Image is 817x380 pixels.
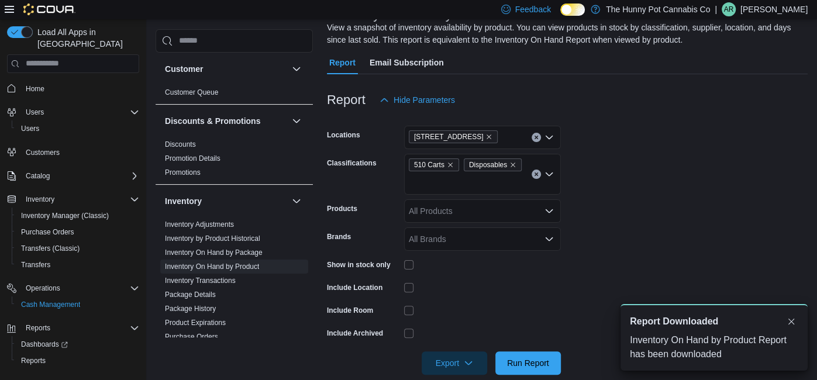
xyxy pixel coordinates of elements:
[289,62,304,76] button: Customer
[16,122,44,136] a: Users
[422,351,487,375] button: Export
[394,94,455,106] span: Hide Parameters
[165,63,287,75] button: Customer
[165,248,263,257] a: Inventory On Hand by Package
[21,321,139,335] span: Reports
[724,2,734,16] span: AR
[327,306,373,315] label: Include Room
[165,140,196,149] span: Discounts
[21,356,46,365] span: Reports
[21,169,139,183] span: Catalog
[16,241,84,255] a: Transfers (Classic)
[33,26,139,50] span: Load All Apps in [GEOGRAPHIC_DATA]
[21,211,109,220] span: Inventory Manager (Classic)
[375,88,460,112] button: Hide Parameters
[12,296,144,313] button: Cash Management
[165,276,236,285] span: Inventory Transactions
[469,159,507,171] span: Disposables
[16,258,139,272] span: Transfers
[515,4,551,15] span: Feedback
[16,209,139,223] span: Inventory Manager (Classic)
[544,133,554,142] button: Open list of options
[23,4,75,15] img: Cova
[16,225,139,239] span: Purchase Orders
[2,320,144,336] button: Reports
[16,337,139,351] span: Dashboards
[2,144,144,161] button: Customers
[722,2,736,16] div: Alex Rolph
[289,114,304,128] button: Discounts & Promotions
[630,315,718,329] span: Report Downloaded
[544,206,554,216] button: Open list of options
[12,257,144,273] button: Transfers
[327,329,383,338] label: Include Archived
[532,133,541,142] button: Clear input
[464,158,522,171] span: Disposables
[21,81,139,96] span: Home
[165,220,234,229] a: Inventory Adjustments
[327,158,377,168] label: Classifications
[327,130,360,140] label: Locations
[16,337,73,351] a: Dashboards
[16,122,139,136] span: Users
[289,194,304,208] button: Inventory
[165,262,259,271] a: Inventory On Hand by Product
[156,217,313,376] div: Inventory
[21,260,50,270] span: Transfers
[509,161,516,168] button: Remove Disposables from selection in this group
[2,80,144,97] button: Home
[21,340,68,349] span: Dashboards
[165,291,216,299] a: Package Details
[21,146,64,160] a: Customers
[532,170,541,179] button: Clear input
[544,234,554,244] button: Open list of options
[2,104,144,120] button: Users
[630,333,798,361] div: Inventory On Hand by Product Report has been downloaded
[165,115,287,127] button: Discounts & Promotions
[165,140,196,148] a: Discounts
[165,290,216,299] span: Package Details
[21,281,139,295] span: Operations
[409,158,459,171] span: 510 Carts
[12,224,144,240] button: Purchase Orders
[414,159,444,171] span: 510 Carts
[740,2,808,16] p: [PERSON_NAME]
[16,241,139,255] span: Transfers (Classic)
[327,93,366,107] h3: Report
[21,192,139,206] span: Inventory
[327,260,391,270] label: Show in stock only
[370,51,444,74] span: Email Subscription
[2,280,144,296] button: Operations
[12,240,144,257] button: Transfers (Classic)
[21,105,139,119] span: Users
[16,298,139,312] span: Cash Management
[327,283,382,292] label: Include Location
[12,208,144,224] button: Inventory Manager (Classic)
[165,63,203,75] h3: Customer
[21,227,74,237] span: Purchase Orders
[2,191,144,208] button: Inventory
[16,225,79,239] a: Purchase Orders
[26,195,54,204] span: Inventory
[165,332,218,341] span: Purchase Orders
[327,232,351,241] label: Brands
[165,154,220,163] span: Promotion Details
[165,88,218,96] a: Customer Queue
[26,284,60,293] span: Operations
[26,323,50,333] span: Reports
[414,131,484,143] span: [STREET_ADDRESS]
[26,84,44,94] span: Home
[165,234,260,243] a: Inventory by Product Historical
[16,258,55,272] a: Transfers
[12,353,144,369] button: Reports
[715,2,717,16] p: |
[329,51,356,74] span: Report
[21,82,49,96] a: Home
[21,321,55,335] button: Reports
[26,108,44,117] span: Users
[12,120,144,137] button: Users
[16,354,50,368] a: Reports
